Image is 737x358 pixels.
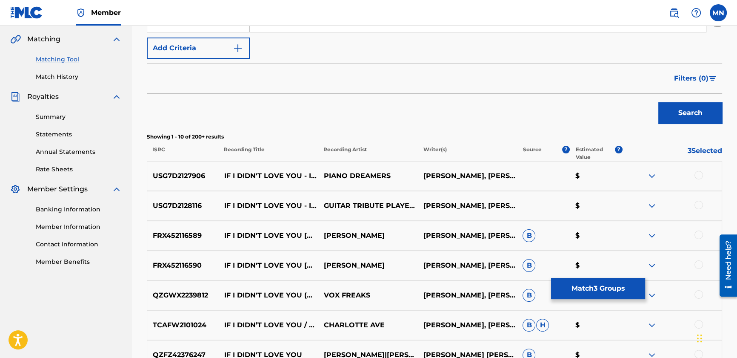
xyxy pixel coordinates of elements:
[551,278,645,299] button: Match3 Groups
[318,260,417,271] p: [PERSON_NAME]
[417,201,517,211] p: [PERSON_NAME], [PERSON_NAME] [PERSON_NAME], [PERSON_NAME], [PERSON_NAME]
[570,171,623,181] p: $
[523,146,542,161] p: Source
[111,92,122,102] img: expand
[570,201,623,211] p: $
[523,259,535,272] span: B
[570,320,623,330] p: $
[36,205,122,214] a: Banking Information
[318,201,417,211] p: GUITAR TRIBUTE PLAYERS
[36,240,122,249] a: Contact Information
[36,130,122,139] a: Statements
[318,231,417,241] p: [PERSON_NAME]
[523,289,535,302] span: B
[417,171,517,181] p: [PERSON_NAME], [PERSON_NAME] [PERSON_NAME], [PERSON_NAME], [PERSON_NAME]
[147,171,219,181] p: USG7D2127906
[647,171,657,181] img: expand
[417,260,517,271] p: [PERSON_NAME], [PERSON_NAME], [PERSON_NAME], [PERSON_NAME]
[647,201,657,211] img: expand
[218,146,318,161] p: Recording Title
[710,4,727,21] div: User Menu
[219,320,318,330] p: IF I DIDN’T LOVE YOU / STAY
[575,146,614,161] p: Estimated Value
[674,73,708,84] span: Filters ( 0 )
[647,231,657,241] img: expand
[669,8,679,18] img: search
[10,92,20,102] img: Royalties
[697,326,702,351] div: Drag
[647,320,657,330] img: expand
[219,201,318,211] p: IF I DIDN'T LOVE YOU - INSTRUMENTAL
[688,4,705,21] div: Help
[523,229,535,242] span: B
[562,146,570,153] span: ?
[36,72,122,81] a: Match History
[647,260,657,271] img: expand
[694,317,737,358] iframe: Chat Widget
[91,8,121,17] span: Member
[147,201,219,211] p: USG7D2128116
[147,320,219,330] p: TCAFW2101024
[417,231,517,241] p: [PERSON_NAME], [PERSON_NAME], [PERSON_NAME], [PERSON_NAME], [PERSON_NAME]
[10,184,20,194] img: Member Settings
[570,231,623,241] p: $
[111,34,122,44] img: expand
[666,4,683,21] a: Public Search
[219,171,318,181] p: IF I DIDN'T LOVE YOU - INSTRUMENTAL
[318,171,417,181] p: PIANO DREAMERS
[27,184,88,194] span: Member Settings
[709,76,716,81] img: filter
[147,231,219,241] p: FRX452116589
[623,146,722,161] p: 3 Selected
[36,147,122,156] a: Annual Statements
[318,320,417,330] p: CHARLOTTE AVE
[147,38,250,59] button: Add Criteria
[647,290,657,300] img: expand
[36,55,122,64] a: Matching Tool
[10,6,43,19] img: MLC Logo
[219,231,318,241] p: IF I DIDN'T LOVE YOU [ORIGINALLY PERFORMED BY [PERSON_NAME] & [PERSON_NAME]]
[147,290,219,300] p: QZGWX2239812
[233,43,243,53] img: 9d2ae6d4665cec9f34b9.svg
[570,260,623,271] p: $
[36,165,122,174] a: Rate Sheets
[36,113,122,121] a: Summary
[219,290,318,300] p: IF I DIDN'T LOVE YOU (ORIGINALLY PERFORMED BY [PERSON_NAME] AND [PERSON_NAME]) [INSTRUMENTAL]
[691,8,701,18] img: help
[219,260,318,271] p: IF I DIDN'T LOVE YOU [ORIGINALLY PERFORMED BY [PERSON_NAME] & [PERSON_NAME]]
[10,34,21,44] img: Matching
[318,146,417,161] p: Recording Artist
[417,320,517,330] p: [PERSON_NAME], [PERSON_NAME], [PERSON_NAME], [PERSON_NAME], [PERSON_NAME], [PERSON_NAME], [PERSON...
[417,146,517,161] p: Writer(s)
[669,68,722,89] button: Filters (0)
[713,231,737,300] iframe: Resource Center
[27,92,59,102] span: Royalties
[417,290,517,300] p: [PERSON_NAME], [PERSON_NAME], [PERSON_NAME], [PERSON_NAME]
[36,222,122,231] a: Member Information
[36,257,122,266] a: Member Benefits
[536,319,549,332] span: H
[147,133,722,141] p: Showing 1 - 10 of 200+ results
[111,184,122,194] img: expand
[615,146,623,153] span: ?
[147,260,219,271] p: FRX452116590
[658,102,722,124] button: Search
[27,34,60,44] span: Matching
[318,290,417,300] p: VOX FREAKS
[147,146,218,161] p: ISRC
[523,319,535,332] span: B
[76,8,86,18] img: Top Rightsholder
